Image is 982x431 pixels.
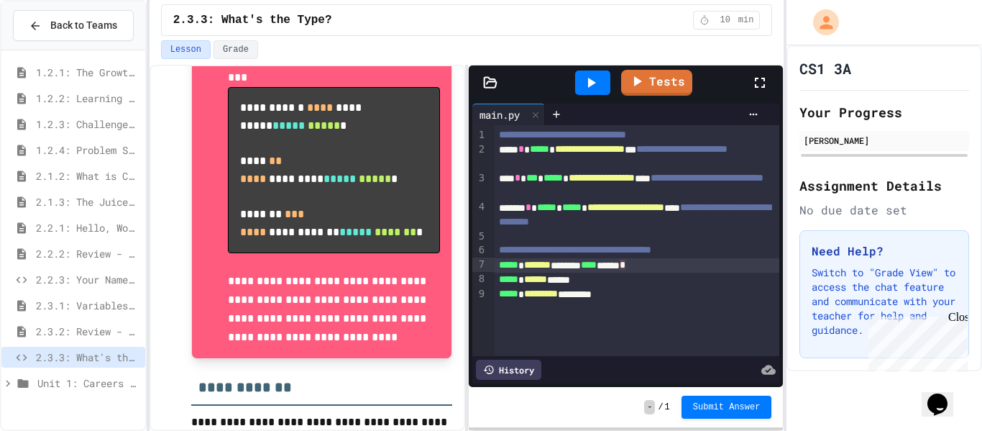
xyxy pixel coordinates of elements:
span: / [658,401,663,413]
button: Submit Answer [682,396,772,419]
span: 2.2.3: Your Name and Favorite Movie [36,272,139,287]
span: 10 [714,14,737,26]
button: Grade [214,40,258,59]
span: Submit Answer [693,401,761,413]
span: 2.3.1: Variables and Data Types [36,298,139,313]
div: 8 [472,272,487,286]
span: - [644,400,655,414]
div: 2 [472,142,487,171]
div: 3 [472,171,487,200]
div: [PERSON_NAME] [804,134,965,147]
div: No due date set [799,201,969,219]
div: 9 [472,287,487,301]
span: 2.2.2: Review - Hello, World! [36,246,139,261]
span: 1.2.2: Learning to Solve Hard Problems [36,91,139,106]
div: 5 [472,230,487,244]
p: Switch to "Grade View" to access the chat feature and communicate with your teacher for help and ... [812,266,957,337]
span: 1.2.3: Challenge Problem - The Bridge [36,117,139,132]
button: Lesson [161,40,211,59]
span: min [738,14,754,26]
span: 1.2.4: Problem Solving Practice [36,142,139,158]
h3: Need Help? [812,242,957,260]
div: 1 [472,128,487,142]
span: 2.1.3: The JuiceMind IDE [36,194,139,209]
div: Chat with us now!Close [6,6,99,91]
div: 6 [472,243,487,258]
span: 2.3.3: What's the Type? [36,350,139,365]
div: main.py [472,107,527,122]
h2: Assignment Details [799,176,969,196]
span: 2.1.2: What is Code? [36,168,139,183]
iframe: chat widget [922,373,968,417]
a: Tests [621,70,692,96]
span: Back to Teams [50,18,117,33]
div: 4 [472,200,487,229]
h2: Your Progress [799,102,969,122]
div: My Account [798,6,843,39]
h1: CS1 3A [799,58,851,78]
span: 1.2.1: The Growth Mindset [36,65,139,80]
iframe: chat widget [863,311,968,372]
button: Back to Teams [13,10,134,41]
span: Unit 1: Careers & Professionalism [37,376,139,391]
div: main.py [472,104,545,125]
span: 2.3.3: What's the Type? [173,12,332,29]
span: 2.2.1: Hello, World! [36,220,139,235]
span: 2.3.2: Review - Variables and Data Types [36,324,139,339]
span: 1 [665,401,670,413]
div: History [476,360,541,380]
div: 7 [472,258,487,272]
